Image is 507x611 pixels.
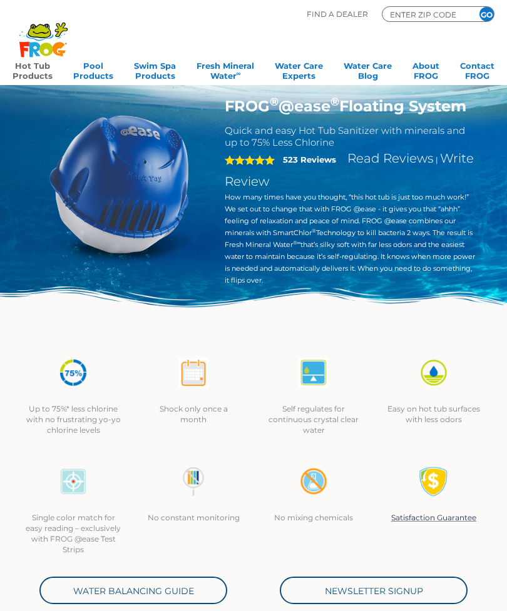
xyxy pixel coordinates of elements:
[460,57,494,82] a: ContactFROG
[32,97,206,271] img: hot-tub-product-atease-system.png
[178,467,208,497] img: no-constant-monitoring1
[436,155,438,164] span: |
[26,512,121,555] p: Single color match for easy reading – exclusively with FROG @ease Test Strips
[275,57,323,82] a: Water CareExperts
[225,97,476,115] h1: FROG @ease Floating System
[280,577,468,604] a: Newsletter Signup
[197,57,254,82] a: Fresh MineralWater∞
[58,467,88,497] img: icon-atease-color-match
[479,7,494,21] input: GO
[266,403,361,435] p: Self regulates for continuous crystal clear water
[225,191,476,286] p: How many times have you thought, “this hot tub is just too much work!” We set out to change that ...
[299,467,329,497] img: no-mixing1
[299,358,329,388] img: atease-icon-self-regulates
[347,151,434,166] a: Read Reviews
[419,467,449,497] img: Satisfaction Guarantee Icon
[13,57,53,82] a: Hot TubProducts
[225,124,476,148] h2: Quick and easy Hot Tub Sanitizer with minerals and up to 75% Less Chlorine
[58,358,88,388] img: icon-atease-75percent-less
[237,70,241,77] sup: ∞
[39,577,227,604] a: Water Balancing Guide
[330,95,339,109] sup: ®
[134,57,176,82] a: Swim SpaProducts
[344,57,392,82] a: Water CareBlog
[73,57,113,82] a: PoolProducts
[283,154,336,164] strong: 523 Reviews
[146,403,241,425] p: Shock only once a month
[412,57,439,82] a: AboutFROG
[312,228,316,234] sup: ®
[225,155,275,165] span: 5
[307,6,368,22] p: Find A Dealer
[391,513,476,522] a: Satisfaction Guarantee
[146,512,241,523] p: No constant monitoring
[26,403,121,435] p: Up to 75%* less chlorine with no frustrating yo-yo chlorine levels
[293,240,301,246] sup: ®∞
[386,403,481,425] p: Easy on hot tub surfaces with less odors
[270,95,279,109] sup: ®
[13,6,74,58] img: Frog Products Logo
[266,512,361,523] p: No mixing chemicals
[178,358,208,388] img: atease-icon-shock-once
[419,358,449,388] img: icon-atease-easy-on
